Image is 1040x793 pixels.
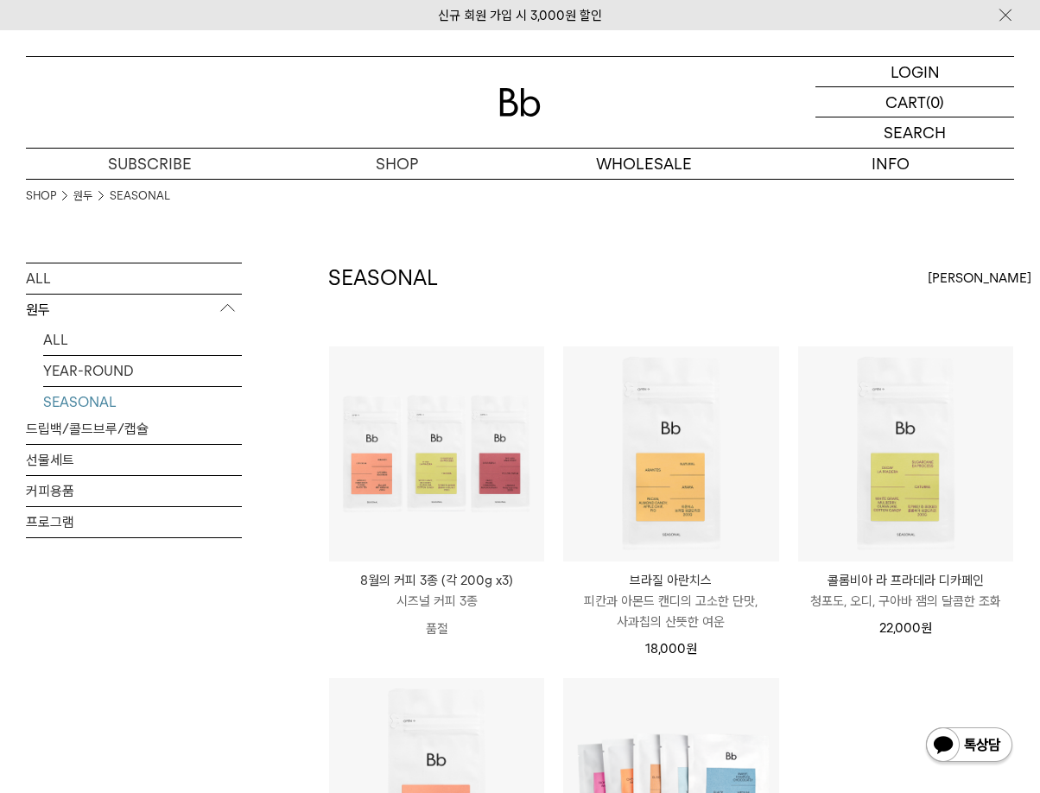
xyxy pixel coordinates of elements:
img: 콜롬비아 라 프라데라 디카페인 [798,346,1013,561]
span: 원 [921,620,932,636]
span: 18,000 [645,641,697,657]
a: SHOP [26,187,56,205]
a: ALL [43,325,242,355]
p: 피칸과 아몬드 캔디의 고소한 단맛, 사과칩의 산뜻한 여운 [563,591,778,632]
p: 청포도, 오디, 구아바 잼의 달콤한 조화 [798,591,1013,612]
a: SEASONAL [110,187,170,205]
span: 22,000 [879,620,932,636]
a: 드립백/콜드브루/캡슐 [26,414,242,444]
img: 로고 [499,88,541,117]
a: YEAR-ROUND [43,356,242,386]
p: (0) [926,87,944,117]
a: LOGIN [815,57,1014,87]
img: 카카오톡 채널 1:1 채팅 버튼 [924,726,1014,767]
p: 품절 [329,612,544,646]
p: 콜롬비아 라 프라데라 디카페인 [798,570,1013,591]
p: SEARCH [884,117,946,148]
a: SUBSCRIBE [26,149,273,179]
a: 원두 [73,187,92,205]
img: 8월의 커피 3종 (각 200g x3) [329,346,544,561]
a: ALL [26,263,242,294]
h2: SEASONAL [328,263,438,293]
a: 8월의 커피 3종 (각 200g x3) 시즈널 커피 3종 [329,570,544,612]
a: 브라질 아란치스 피칸과 아몬드 캔디의 고소한 단맛, 사과칩의 산뜻한 여운 [563,570,778,632]
p: LOGIN [891,57,940,86]
a: 선물세트 [26,445,242,475]
p: 브라질 아란치스 [563,570,778,591]
span: 원 [686,641,697,657]
p: 8월의 커피 3종 (각 200g x3) [329,570,544,591]
a: SHOP [273,149,520,179]
p: INFO [767,149,1014,179]
p: 시즈널 커피 3종 [329,591,544,612]
a: 콜롬비아 라 프라데라 디카페인 청포도, 오디, 구아바 잼의 달콤한 조화 [798,570,1013,612]
img: 브라질 아란치스 [563,346,778,561]
a: 프로그램 [26,507,242,537]
span: [PERSON_NAME] [928,268,1031,289]
a: 신규 회원 가입 시 3,000원 할인 [438,8,602,23]
a: 커피용품 [26,476,242,506]
a: CART (0) [815,87,1014,117]
p: WHOLESALE [520,149,767,179]
p: 원두 [26,295,242,326]
a: SEASONAL [43,387,242,417]
p: CART [885,87,926,117]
